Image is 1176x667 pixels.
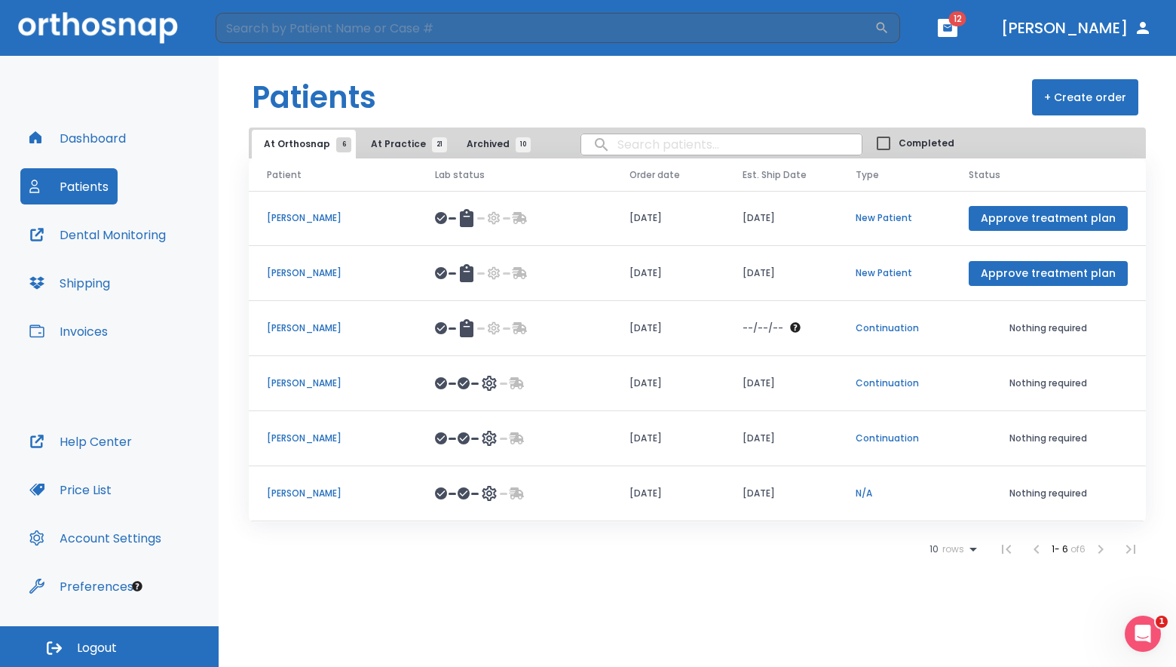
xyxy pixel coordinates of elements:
button: Dashboard [20,120,135,156]
span: 6 [336,137,351,152]
button: Approve treatment plan [969,206,1128,231]
button: Invoices [20,313,117,349]
button: Preferences [20,568,142,604]
p: [PERSON_NAME] [267,432,399,445]
div: Tooltip anchor [130,579,144,593]
button: Price List [20,472,121,508]
p: Nothing required [969,321,1128,335]
span: 1 - 6 [1052,543,1070,555]
p: Nothing required [969,377,1128,390]
span: At Orthosnap [264,137,344,151]
span: 10 [929,544,939,555]
button: [PERSON_NAME] [995,14,1158,41]
h1: Patients [252,75,376,120]
p: [PERSON_NAME] [267,487,399,500]
span: Status [969,168,1000,182]
p: Continuation [856,377,933,390]
span: Lab status [435,168,485,182]
span: Logout [77,640,117,656]
span: Type [856,168,879,182]
span: Patient [267,168,302,182]
span: 21 [432,137,447,152]
td: [DATE] [724,466,838,521]
p: Nothing required [969,487,1128,500]
span: 12 [949,11,966,26]
p: N/A [856,487,933,500]
span: Completed [899,137,954,150]
span: rows [939,544,964,555]
button: Shipping [20,265,119,301]
input: search [581,130,862,159]
p: --/--/-- [743,321,783,335]
p: New Patient [856,211,933,225]
button: Help Center [20,423,141,460]
td: [DATE] [611,301,724,356]
td: [DATE] [724,356,838,411]
p: [PERSON_NAME] [267,377,399,390]
span: of 6 [1070,543,1086,555]
td: [DATE] [611,191,724,246]
button: Approve treatment plan [969,261,1128,286]
p: [PERSON_NAME] [267,266,399,280]
button: + Create order [1032,79,1138,115]
button: Patients [20,168,118,204]
button: Dental Monitoring [20,217,175,253]
img: Orthosnap [18,12,178,43]
td: [DATE] [611,246,724,301]
td: [DATE] [724,191,838,246]
p: Nothing required [969,432,1128,445]
iframe: Intercom live chat [1125,616,1161,652]
p: Continuation [856,432,933,445]
p: Continuation [856,321,933,335]
div: tabs [252,130,538,158]
td: [DATE] [611,466,724,521]
td: [DATE] [724,411,838,466]
td: [DATE] [724,246,838,301]
input: Search by Patient Name or Case # [216,13,874,43]
td: [DATE] [611,411,724,466]
td: [DATE] [611,356,724,411]
div: The date will be available after approving treatment plan [743,321,819,335]
button: Account Settings [20,520,170,556]
p: [PERSON_NAME] [267,321,399,335]
span: Archived [467,137,523,151]
span: Est. Ship Date [743,168,807,182]
p: [PERSON_NAME] [267,211,399,225]
p: New Patient [856,266,933,280]
span: At Practice [371,137,439,151]
span: 1 [1156,616,1168,628]
span: Order date [629,168,680,182]
span: 10 [516,137,531,152]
